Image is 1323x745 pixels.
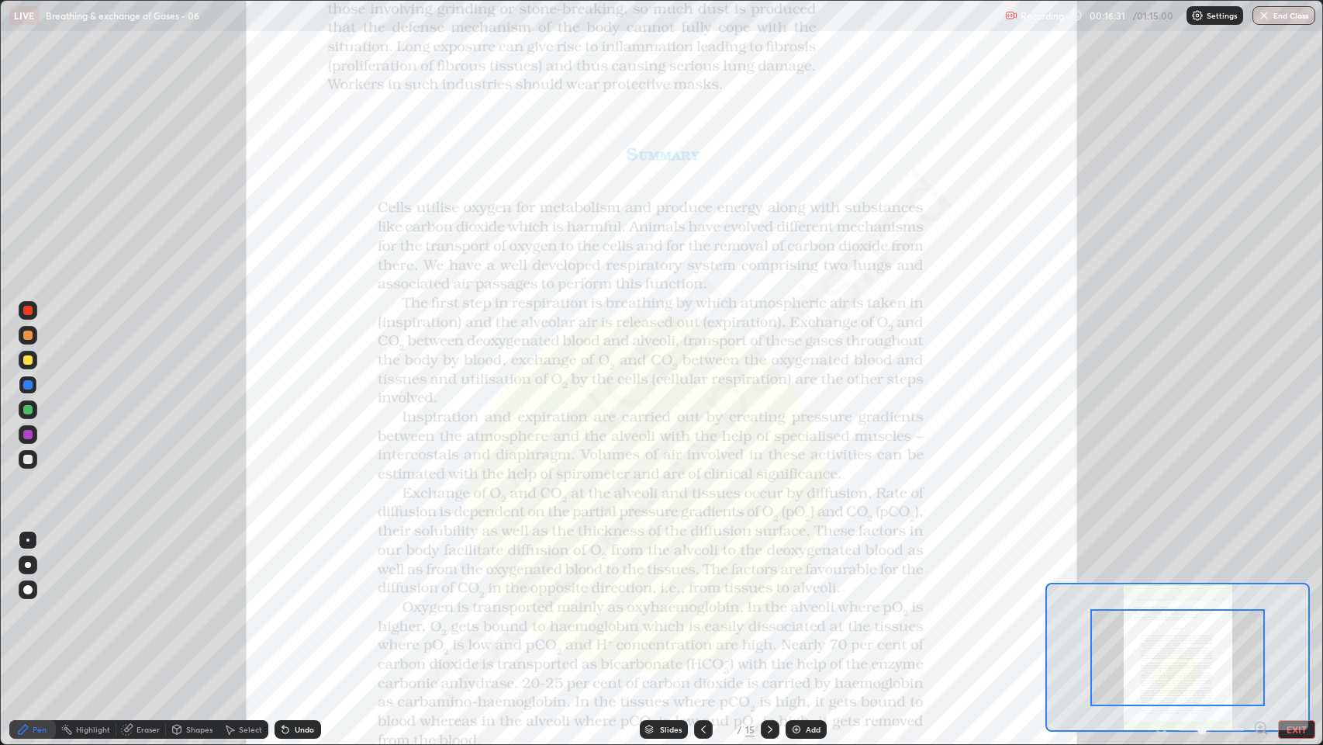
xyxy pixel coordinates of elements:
div: Add [806,726,820,733]
div: / [737,725,742,734]
img: add-slide-button [790,723,803,736]
img: end-class-cross [1258,9,1270,22]
div: Shapes [186,726,212,733]
p: Breathing & exchange of Gases - 06 [46,9,199,22]
div: Select [239,726,262,733]
div: 15 [745,722,755,736]
img: class-settings-icons [1191,9,1204,22]
button: EXIT [1278,720,1315,739]
p: Settings [1207,12,1237,19]
button: End Class [1252,6,1315,25]
div: Pen [33,726,47,733]
p: LIVE [14,9,35,22]
p: Recording [1021,10,1064,22]
div: Undo [295,726,314,733]
div: Highlight [76,726,110,733]
div: Slides [660,726,682,733]
img: recording.375f2c34.svg [1005,9,1017,22]
div: 14 [719,725,734,734]
div: Eraser [136,726,160,733]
